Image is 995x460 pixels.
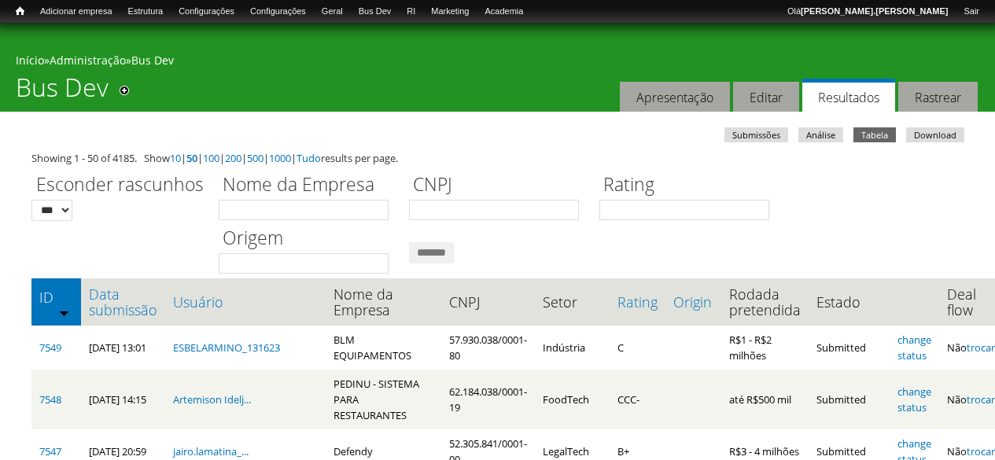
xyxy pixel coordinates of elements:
a: Tudo [297,151,321,165]
th: Estado [809,278,890,326]
a: 7548 [39,392,61,407]
div: Showing 1 - 50 of 4185. Show | | | | | | results per page. [31,150,964,166]
a: trocar [967,392,995,407]
a: Usuário [173,294,318,310]
a: Bus Dev [131,53,174,68]
a: change status [897,385,931,414]
a: Bus Dev [351,4,400,20]
a: Olá[PERSON_NAME].[PERSON_NAME] [779,4,956,20]
a: Análise [798,127,843,142]
a: Rating [617,294,658,310]
span: Início [16,6,24,17]
a: Download [906,127,964,142]
a: ID [39,289,73,305]
a: RI [399,4,423,20]
a: ESBELARMINO_131623 [173,340,280,355]
a: Geral [314,4,351,20]
th: CNPJ [441,278,535,326]
a: 7547 [39,444,61,458]
td: R$1 - R$2 milhões [721,326,809,370]
a: Marketing [423,4,477,20]
a: Início [8,4,32,19]
a: Artemison Idelj... [173,392,251,407]
a: Início [16,53,44,68]
h1: Bus Dev [16,72,109,112]
td: 62.184.038/0001-19 [441,370,535,429]
a: 10 [170,151,181,165]
td: Submitted [809,326,890,370]
a: 200 [225,151,241,165]
td: [DATE] 13:01 [81,326,165,370]
a: trocar [967,340,995,355]
a: Apresentação [620,82,730,112]
a: 100 [203,151,219,165]
a: Rastrear [898,82,978,112]
a: Administração [50,53,126,68]
a: 7549 [39,340,61,355]
td: FoodTech [535,370,610,429]
th: Nome da Empresa [326,278,441,326]
label: Rating [599,171,779,200]
th: Rodada pretendida [721,278,809,326]
a: 50 [186,151,197,165]
label: Esconder rascunhos [31,171,208,200]
a: Editar [733,82,799,112]
label: Origem [219,225,399,253]
strong: [PERSON_NAME].[PERSON_NAME] [801,6,948,16]
td: BLM EQUIPAMENTOS [326,326,441,370]
img: ordem crescente [59,307,69,318]
td: até R$500 mil [721,370,809,429]
td: C [610,326,665,370]
td: 57.930.038/0001-80 [441,326,535,370]
a: Data submissão [89,286,157,318]
td: Submitted [809,370,890,429]
a: Resultados [802,79,895,112]
a: Adicionar empresa [32,4,120,20]
div: » » [16,53,979,72]
td: CCC- [610,370,665,429]
a: Origin [673,294,713,310]
td: PEDINU - SISTEMA PARA RESTAURANTES [326,370,441,429]
td: [DATE] 14:15 [81,370,165,429]
a: jairo.lamatina_... [173,444,249,458]
a: Estrutura [120,4,171,20]
a: Configurações [171,4,242,20]
a: 500 [247,151,263,165]
a: Submissões [724,127,788,142]
td: Indústria [535,326,610,370]
label: CNPJ [409,171,589,200]
label: Nome da Empresa [219,171,399,200]
th: Setor [535,278,610,326]
a: Tabela [853,127,896,142]
a: Sair [956,4,987,20]
a: Configurações [242,4,314,20]
a: 1000 [269,151,291,165]
a: change status [897,333,931,362]
a: trocar [967,444,995,458]
a: Academia [477,4,531,20]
